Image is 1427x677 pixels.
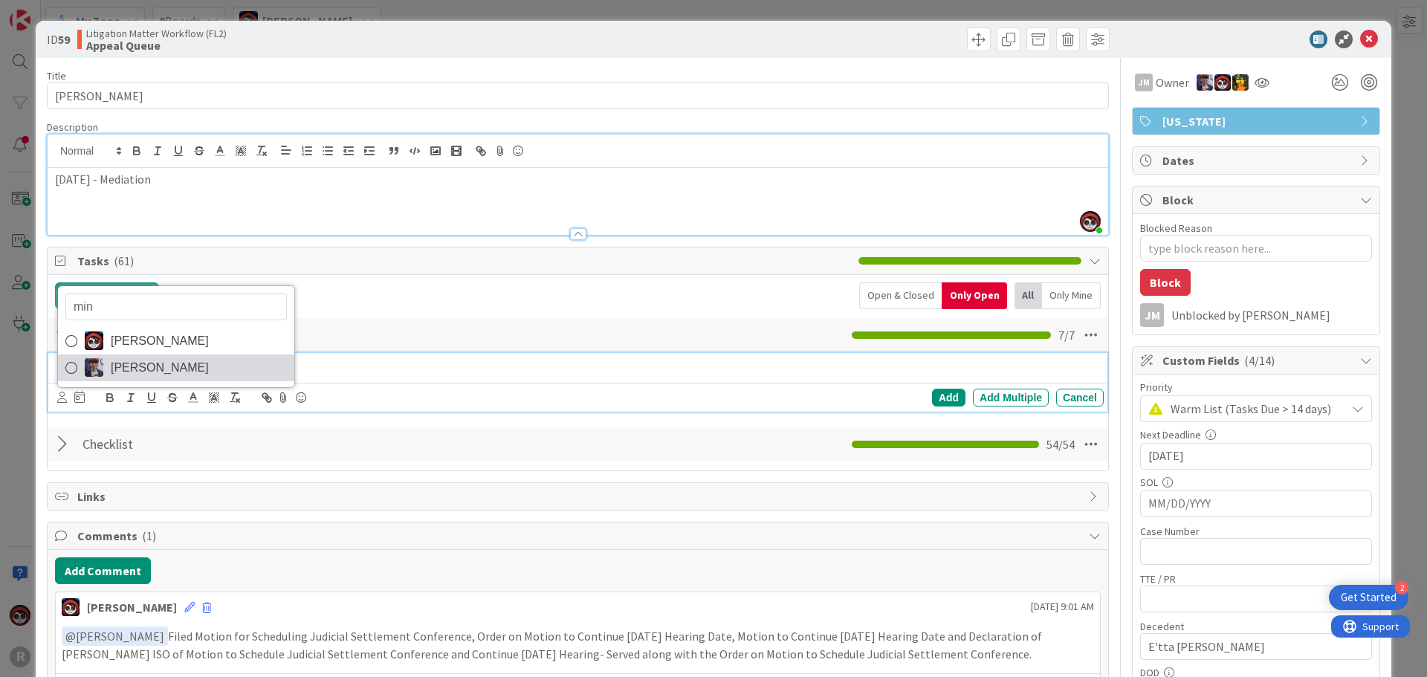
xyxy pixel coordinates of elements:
[77,252,851,270] span: Tasks
[1080,211,1101,232] img: efyPljKj6gaW2F5hrzZcLlhqqXRxmi01.png
[1395,581,1408,595] div: 2
[859,282,942,309] div: Open & Closed
[1046,435,1075,453] span: 54 / 54
[85,358,103,377] img: ML
[55,282,159,309] button: Add Checklist
[77,431,412,458] input: Add Checklist...
[973,389,1049,406] div: Add Multiple
[47,82,1109,109] input: type card name here...
[1232,74,1249,91] img: MR
[86,27,227,39] span: Litigation Matter Workflow (FL2)
[1140,221,1212,235] label: Blocked Reason
[47,30,70,48] span: ID
[1135,74,1153,91] div: JM
[1140,525,1200,538] label: Case Number
[87,598,177,616] div: [PERSON_NAME]
[65,294,287,320] input: Search
[1140,269,1191,296] button: Block
[1162,152,1353,169] span: Dates
[1171,398,1339,419] span: Warm List (Tasks Due > 14 days)
[58,328,294,354] a: JS[PERSON_NAME]
[1244,353,1275,368] span: ( 4/14 )
[86,39,227,51] b: Appeal Queue
[111,357,209,379] span: [PERSON_NAME]
[1031,599,1094,615] span: [DATE] 9:01 AM
[1015,282,1042,309] div: All
[1341,590,1397,605] div: Get Started
[114,253,134,268] span: ( 61 )
[77,487,1081,505] span: Links
[1058,326,1075,344] span: 7 / 7
[62,598,80,616] img: JS
[1214,74,1231,91] img: JS
[58,354,294,381] a: ML[PERSON_NAME]
[1197,74,1213,91] img: ML
[942,282,1007,309] div: Only Open
[77,527,1081,545] span: Comments
[55,557,151,584] button: Add Comment
[62,626,1094,663] p: Filed Motion for Scheduling Judicial Settlement Conference, Order on Motion to Continue [DATE] He...
[55,171,1101,188] p: [DATE] - Mediation
[47,69,66,82] label: Title
[65,629,76,644] span: @
[1162,112,1353,130] span: [US_STATE]
[1171,308,1372,322] div: Unblocked by [PERSON_NAME]
[1156,74,1189,91] span: Owner
[1162,191,1353,209] span: Block
[1329,585,1408,610] div: Open Get Started checklist, remaining modules: 2
[1140,620,1184,633] label: Decedent
[78,357,1098,375] p: [DATE] - Pay Mediation Fee
[111,330,209,352] span: [PERSON_NAME]
[85,331,103,350] img: JS
[932,389,965,406] div: Add
[1042,282,1101,309] div: Only Mine
[1140,430,1372,440] div: Next Deadline
[1162,352,1353,369] span: Custom Fields
[1148,491,1364,516] input: MM/DD/YYYY
[1056,389,1104,406] div: Cancel
[1140,477,1372,487] div: SOL
[1140,572,1176,586] label: TTE / PR
[1140,303,1164,327] div: JM
[31,2,68,20] span: Support
[65,629,164,644] span: [PERSON_NAME]
[1140,382,1372,392] div: Priority
[1148,444,1364,469] input: MM/DD/YYYY
[58,32,70,47] b: 59
[47,120,98,134] span: Description
[142,528,156,543] span: ( 1 )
